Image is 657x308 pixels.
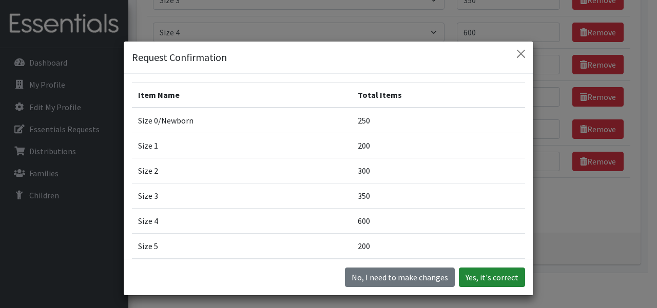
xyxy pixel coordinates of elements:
td: Size 0/Newborn [132,108,352,133]
td: 350 [352,183,525,209]
td: Size 2 [132,158,352,183]
td: Size 3 [132,183,352,209]
button: Close [513,46,529,62]
td: Size 4 [132,209,352,234]
h5: Request Confirmation [132,50,227,65]
td: 600 [352,209,525,234]
td: 250 [352,108,525,133]
td: 400 [352,259,525,284]
td: 300 [352,158,525,183]
button: Yes, it's correct [459,268,525,287]
td: Size 1 [132,133,352,158]
th: Total Items [352,83,525,108]
td: 200 [352,234,525,259]
td: Size 5 [132,234,352,259]
td: 200 [352,133,525,158]
td: Size 6 [132,259,352,284]
button: No I need to make changes [345,268,455,287]
th: Item Name [132,83,352,108]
